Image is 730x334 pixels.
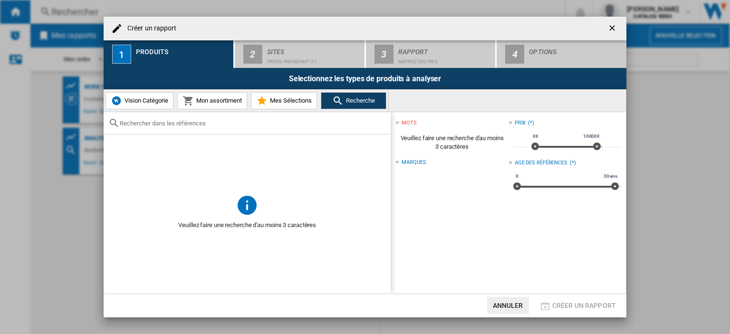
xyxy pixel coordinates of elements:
span: 30 ans [602,172,619,180]
div: Age des références [515,159,567,167]
div: 1 [112,45,131,64]
button: Mon assortiment [177,92,247,109]
ng-md-icon: getI18NText('BUTTONS.CLOSE_DIALOG') [607,23,619,35]
button: 1 Produits [104,40,234,68]
button: 2 Sites Profil par défaut (7) [235,40,365,68]
span: Recherche [344,97,375,104]
img: wiser-icon-blue.png [111,95,122,106]
h4: Créer un rapport [123,24,177,33]
button: Vision Catégorie [106,92,173,109]
button: Recherche [321,92,386,109]
div: mots [402,119,417,127]
span: Vision Catégorie [122,97,168,104]
span: 0€ [531,133,540,140]
div: 3 [375,45,394,64]
div: 4 [505,45,524,64]
div: Marques [402,159,426,166]
div: Sites [267,44,361,54]
span: 0 [514,172,520,180]
button: Créer un rapport [537,297,619,314]
input: Rechercher dans les références [120,120,386,127]
div: Profil par défaut (7) [267,54,361,64]
div: Selectionnez les types de produits à analyser [104,68,626,89]
div: Produits [136,44,230,54]
span: Créer un rapport [552,302,616,309]
span: 10000€ [582,133,601,140]
div: Prix [515,119,526,127]
span: Mes Sélections [268,97,312,104]
span: Veuillez faire une recherche d'au moins 3 caractères [104,216,391,234]
button: Mes Sélections [251,92,317,109]
button: Annuler [487,297,529,314]
div: Options [529,44,623,54]
div: Rapport [398,44,492,54]
div: 2 [243,45,262,64]
div: Matrice des prix [398,54,492,64]
span: Mon assortiment [194,97,242,104]
span: Veuillez faire une recherche d'au moins 3 caractères [395,129,508,156]
button: 3 Rapport Matrice des prix [366,40,497,68]
button: 4 Options [497,40,626,68]
button: getI18NText('BUTTONS.CLOSE_DIALOG') [604,19,623,38]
